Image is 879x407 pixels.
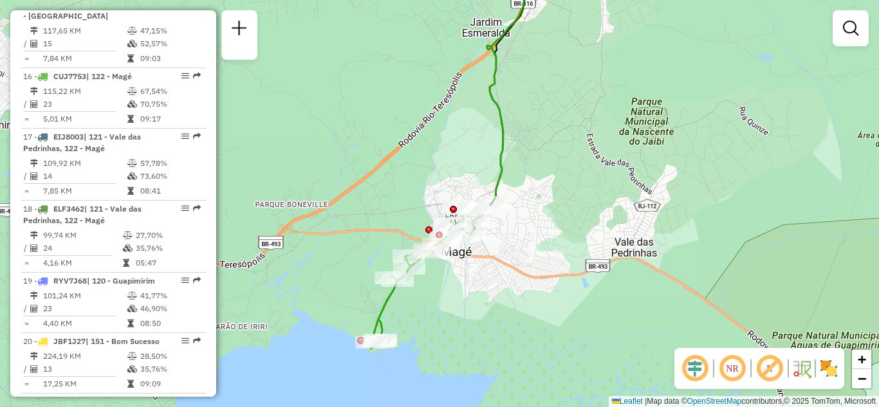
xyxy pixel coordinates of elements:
[140,350,201,363] td: 28,50%
[42,52,127,65] td: 7,84 KM
[30,100,38,108] i: Total de Atividades
[23,132,141,153] span: | 121 - Vale das Pedrinhas, 122 - Magé
[30,159,38,167] i: Distância Total
[87,276,155,285] span: | 120 - Guapimirim
[42,98,127,111] td: 23
[140,157,201,170] td: 57,78%
[140,289,201,302] td: 41,77%
[53,71,86,81] span: CUJ7753
[791,358,812,379] img: Fluxo de ruas
[127,27,137,35] i: % de utilização do peso
[53,276,87,285] span: RYV7J68
[23,317,30,330] td: =
[23,113,30,125] td: =
[23,37,30,50] td: /
[135,229,200,242] td: 27,70%
[680,353,710,384] span: Ocultar deslocamento
[193,337,201,345] em: Rota exportada
[181,132,189,140] em: Opções
[30,40,38,48] i: Total de Atividades
[42,257,122,269] td: 4,16 KM
[127,87,137,95] i: % de utilização do peso
[123,244,133,252] i: % de utilização da cubagem
[193,276,201,284] em: Rota exportada
[88,397,138,406] span: | 902 - Granja
[135,257,200,269] td: 05:47
[23,132,141,153] span: 17 -
[127,292,137,300] i: % de utilização do peso
[127,320,134,327] i: Tempo total em rota
[42,37,127,50] td: 15
[140,170,201,183] td: 73,60%
[86,336,160,346] span: | 151 - Bom Sucesso
[30,87,38,95] i: Distância Total
[53,132,84,141] span: EIJ8003
[181,276,189,284] em: Opções
[127,187,134,195] i: Tempo total em rota
[23,204,142,225] span: 18 -
[127,159,137,167] i: % de utilização do peso
[23,71,132,81] span: 16 -
[23,185,30,197] td: =
[42,170,127,183] td: 14
[23,242,30,255] td: /
[23,276,155,285] span: 19 -
[127,115,134,123] i: Tempo total em rota
[42,363,127,375] td: 13
[127,352,137,360] i: % de utilização do peso
[140,37,201,50] td: 52,57%
[140,98,201,111] td: 70,75%
[852,350,871,369] a: Zoom in
[838,15,864,41] a: Exibir filtros
[754,353,785,384] span: Exibir rótulo
[42,185,127,197] td: 7,85 KM
[42,317,127,330] td: 4,40 KM
[23,336,160,346] span: 20 -
[42,302,127,315] td: 23
[30,365,38,373] i: Total de Atividades
[42,229,122,242] td: 99,74 KM
[140,363,201,375] td: 35,76%
[30,231,38,239] i: Distância Total
[42,85,127,98] td: 115,22 KM
[123,231,133,239] i: % de utilização do peso
[193,204,201,212] em: Rota exportada
[42,242,122,255] td: 24
[42,377,127,390] td: 17,25 KM
[612,397,643,406] a: Leaflet
[23,204,142,225] span: | 121 - Vale das Pedrinhas, 122 - Magé
[127,55,134,62] i: Tempo total em rota
[819,358,839,379] img: Exibir/Ocultar setores
[127,40,137,48] i: % de utilização da cubagem
[23,170,30,183] td: /
[42,289,127,302] td: 101,24 KM
[23,98,30,111] td: /
[127,172,137,180] i: % de utilização da cubagem
[42,157,127,170] td: 109,92 KM
[717,353,748,384] span: Ocultar NR
[42,113,127,125] td: 5,01 KM
[123,259,129,267] i: Tempo total em rota
[135,242,200,255] td: 35,76%
[23,397,138,406] span: 21 -
[86,71,132,81] span: | 122 - Magé
[30,172,38,180] i: Total de Atividades
[23,302,30,315] td: /
[140,317,201,330] td: 08:50
[42,350,127,363] td: 224,19 KM
[140,24,201,37] td: 47,15%
[30,305,38,312] i: Total de Atividades
[30,244,38,252] i: Total de Atividades
[53,336,86,346] span: JBF1J27
[140,85,201,98] td: 67,54%
[858,370,866,386] span: −
[687,397,742,406] a: OpenStreetMap
[127,365,137,373] i: % de utilização da cubagem
[53,204,84,213] span: ELF3462
[127,100,137,108] i: % de utilização da cubagem
[23,363,30,375] td: /
[53,397,88,406] span: DRA8A69
[30,292,38,300] i: Distância Total
[852,369,871,388] a: Zoom out
[181,204,189,212] em: Opções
